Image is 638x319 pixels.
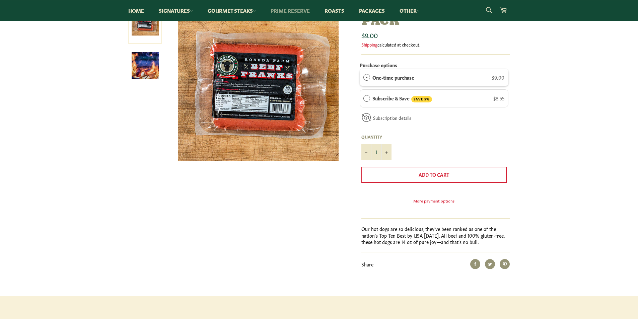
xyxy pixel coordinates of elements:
[360,62,397,68] label: Purchase options
[493,95,504,101] span: $8.55
[264,0,316,21] a: Prime Reserve
[361,226,510,245] p: Our hot dogs are so delicious, they've been ranked as one of the nation's Top Ten Best by USA [DA...
[373,114,411,121] a: Subscription details
[372,94,432,102] label: Subscribe & Save
[411,96,432,102] span: SAVE 5%
[318,0,351,21] a: Roasts
[352,0,392,21] a: Packages
[361,30,378,39] span: $9.00
[361,144,371,160] button: Reduce item quantity by one
[363,74,370,81] div: One-time purchase
[361,42,510,48] div: calculated at checkout.
[372,74,414,81] label: One-time purchase
[132,52,159,79] img: All Beef Hot Dog Pack
[492,74,504,81] span: $9.00
[363,94,370,102] div: Subscribe & Save
[361,261,373,267] span: Share
[361,134,392,140] label: Quantity
[361,41,377,48] a: Shipping
[178,0,339,161] img: All Beef Hot Dog Pack
[381,144,392,160] button: Increase item quantity by one
[361,167,507,183] button: Add to Cart
[361,198,507,204] a: More payment options
[419,171,449,178] span: Add to Cart
[393,0,426,21] a: Other
[201,0,263,21] a: Gourmet Steaks
[152,0,200,21] a: Signatures
[122,0,151,21] a: Home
